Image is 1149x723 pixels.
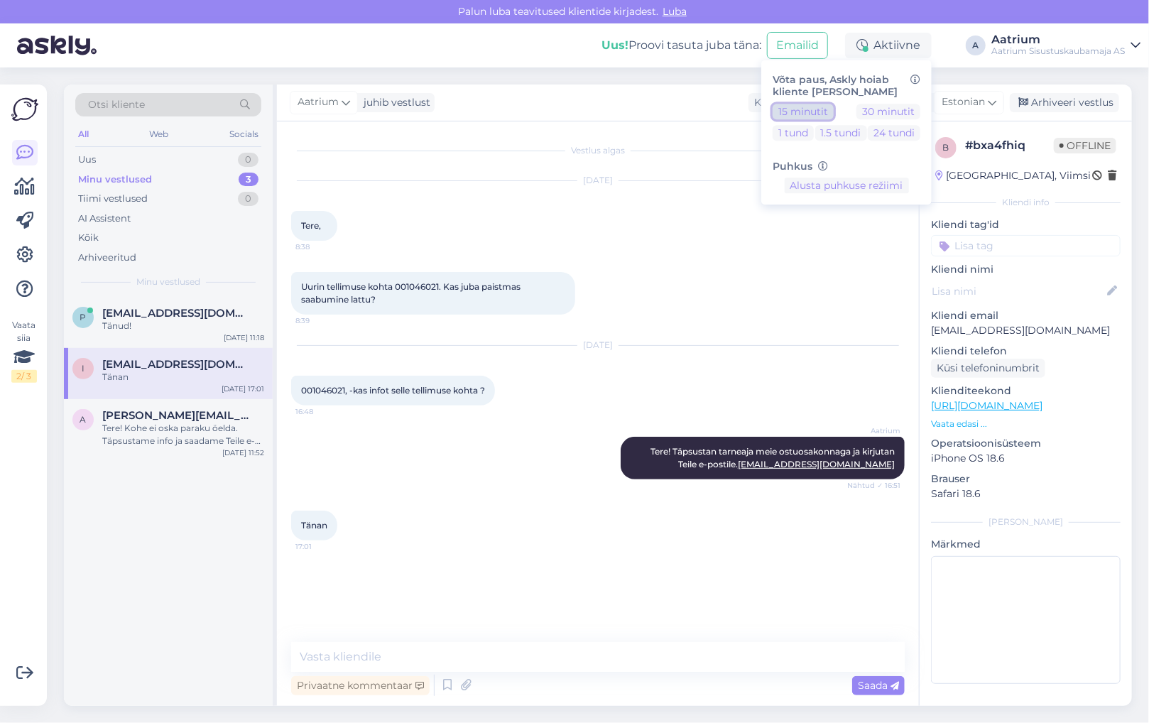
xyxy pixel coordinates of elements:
[291,174,905,187] div: [DATE]
[856,104,920,119] button: 30 minutit
[931,516,1121,528] div: [PERSON_NAME]
[935,168,1091,183] div: [GEOGRAPHIC_DATA], Viimsi
[102,422,264,447] div: Tere! Kohe ei oska paraku öelda. Täpsustame info ja saadame Teile e-postile [PERSON_NAME][EMAIL_A...
[78,231,99,245] div: Kõik
[238,153,258,167] div: 0
[931,235,1121,256] input: Lisa tag
[78,153,96,167] div: Uus
[222,384,264,394] div: [DATE] 17:01
[773,125,814,141] button: 1 tund
[78,212,131,226] div: AI Assistent
[222,447,264,458] div: [DATE] 11:52
[931,472,1121,486] p: Brauser
[295,541,349,552] span: 17:01
[931,323,1121,338] p: [EMAIL_ADDRESS][DOMAIN_NAME]
[1010,93,1119,112] div: Arhiveeri vestlus
[102,320,264,332] div: Tänud!
[301,385,485,396] span: 001046021, -kas infot selle tellimuse kohta ?
[291,144,905,157] div: Vestlus algas
[601,37,761,54] div: Proovi tasuta juba täna:
[931,308,1121,323] p: Kliendi email
[942,94,985,110] span: Estonian
[845,33,932,58] div: Aktiivne
[298,94,339,110] span: Aatrium
[748,95,783,110] div: Klient
[88,97,145,112] span: Otsi kliente
[291,339,905,352] div: [DATE]
[82,363,85,374] span: i
[931,486,1121,501] p: Safari 18.6
[650,446,897,469] span: Tere! Täpsustan tarneaja meie ostuosakonnaga ja kirjutan Teile e-postile.
[227,125,261,143] div: Socials
[78,173,152,187] div: Minu vestlused
[767,32,828,59] button: Emailid
[224,332,264,343] div: [DATE] 11:18
[295,241,349,252] span: 8:38
[931,451,1121,466] p: iPhone OS 18.6
[239,173,258,187] div: 3
[601,38,628,52] b: Uus!
[931,196,1121,209] div: Kliendi info
[931,418,1121,430] p: Vaata edasi ...
[291,676,430,695] div: Privaatne kommentaar
[1054,138,1116,153] span: Offline
[301,281,523,305] span: Uurin tellimuse kohta 001046021. Kas juba paistmas saabumine lattu?
[80,414,87,425] span: a
[932,283,1104,299] input: Lisa nimi
[868,125,920,141] button: 24 tundi
[738,459,895,469] a: [EMAIL_ADDRESS][DOMAIN_NAME]
[931,359,1045,378] div: Küsi telefoninumbrit
[931,436,1121,451] p: Operatsioonisüsteem
[238,192,258,206] div: 0
[931,384,1121,398] p: Klienditeekond
[658,5,691,18] span: Luba
[966,36,986,55] div: A
[847,425,900,436] span: Aatrium
[75,125,92,143] div: All
[773,104,834,119] button: 15 minutit
[785,178,909,194] button: Alusta puhkuse režiimi
[773,161,920,173] h6: Puhkus
[102,307,250,320] span: pille.heinla@gmail.com
[78,251,136,265] div: Arhiveeritud
[11,370,37,383] div: 2 / 3
[78,192,148,206] div: Tiimi vestlused
[931,217,1121,232] p: Kliendi tag'id
[11,96,38,123] img: Askly Logo
[991,34,1140,57] a: AatriumAatrium Sisustuskaubamaja AS
[943,142,949,153] span: b
[773,74,920,98] h6: Võta paus, Askly hoiab kliente [PERSON_NAME]
[931,537,1121,552] p: Märkmed
[991,45,1125,57] div: Aatrium Sisustuskaubamaja AS
[295,315,349,326] span: 8:39
[965,137,1054,154] div: # bxa4fhiq
[931,399,1042,412] a: [URL][DOMAIN_NAME]
[147,125,172,143] div: Web
[847,480,900,491] span: Nähtud ✓ 16:51
[136,276,200,288] span: Minu vestlused
[80,312,87,322] span: p
[102,409,250,422] span: andress.ssaar@gmail.com
[295,406,349,417] span: 16:48
[11,319,37,383] div: Vaata siia
[102,371,264,384] div: Tänan
[301,520,327,531] span: Tänan
[931,344,1121,359] p: Kliendi telefon
[931,262,1121,277] p: Kliendi nimi
[991,34,1125,45] div: Aatrium
[301,220,321,231] span: Tere,
[858,679,899,692] span: Saada
[815,125,867,141] button: 1.5 tundi
[102,358,250,371] span: indrek.edasi@me.com
[358,95,430,110] div: juhib vestlust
